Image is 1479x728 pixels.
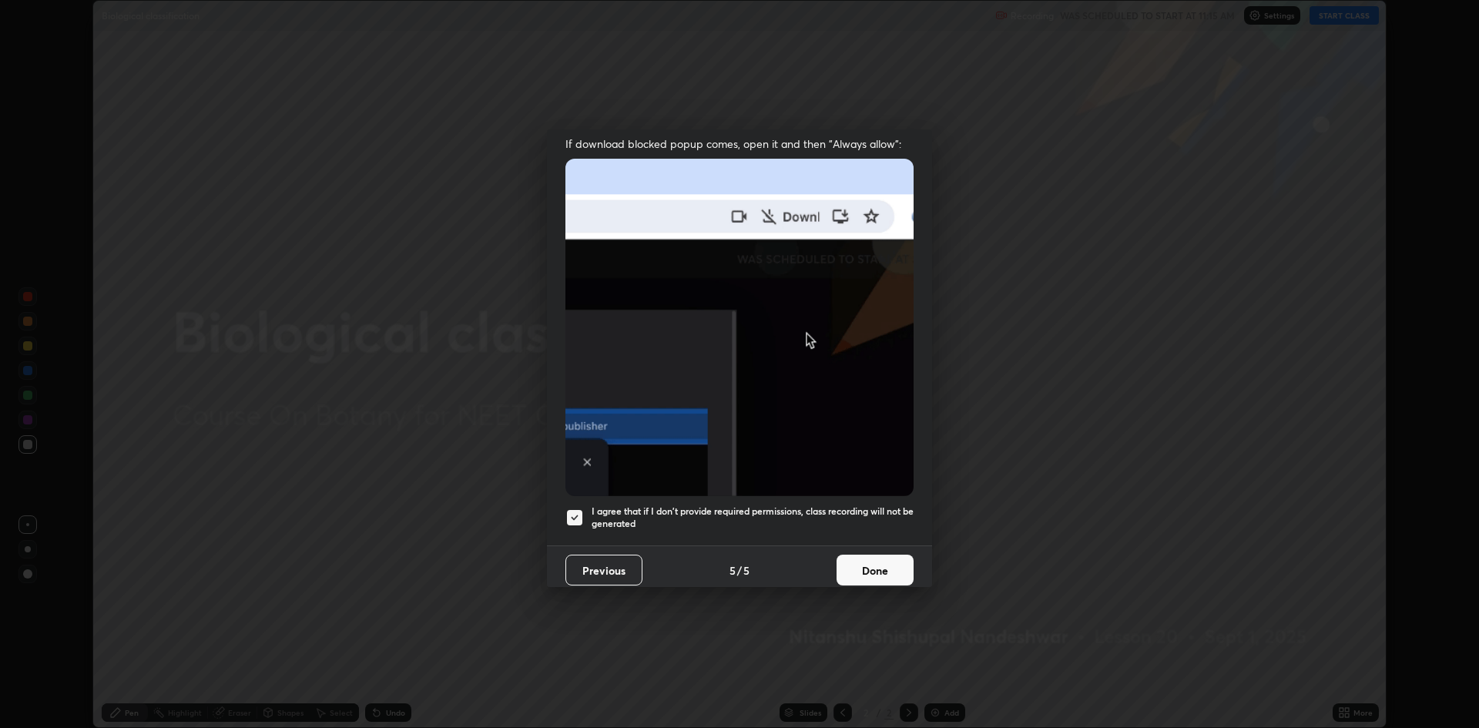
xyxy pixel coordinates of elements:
span: If download blocked popup comes, open it and then "Always allow": [565,136,914,151]
h4: 5 [729,562,736,579]
button: Done [837,555,914,585]
img: downloads-permission-blocked.gif [565,159,914,495]
button: Previous [565,555,642,585]
h5: I agree that if I don't provide required permissions, class recording will not be generated [592,505,914,529]
h4: 5 [743,562,750,579]
h4: / [737,562,742,579]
